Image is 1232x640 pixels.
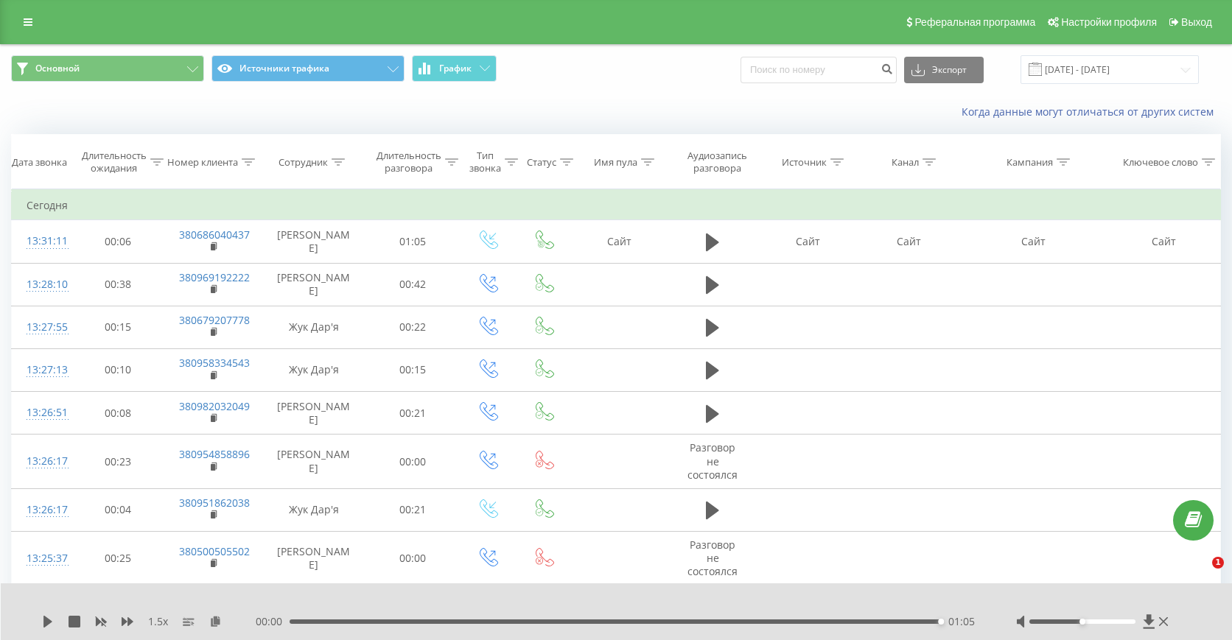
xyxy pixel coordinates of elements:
div: Сотрудник [279,156,328,169]
div: Канал [892,156,919,169]
span: Разговор не состоялся [687,538,738,578]
div: 13:26:17 [27,496,57,524]
div: Accessibility label [1079,619,1085,625]
iframe: Intercom live chat [1182,557,1217,592]
td: Жук Дар'я [262,488,366,531]
span: Выход [1181,16,1212,28]
span: Настройки профиля [1061,16,1157,28]
td: 00:21 [365,392,459,435]
span: 1 [1212,557,1224,569]
span: Разговор не состоялся [687,440,738,481]
a: 380686040437 [179,228,250,242]
div: Источник [782,156,827,169]
a: 380982032049 [179,399,250,413]
td: [PERSON_NAME] [262,435,366,489]
td: 00:08 [71,392,165,435]
td: 00:00 [365,435,459,489]
div: Дата звонка [12,156,67,169]
div: 13:25:37 [27,544,57,573]
td: 00:25 [71,532,165,586]
span: Основной [35,63,80,74]
button: Экспорт [904,57,984,83]
td: [PERSON_NAME] [262,392,366,435]
a: Когда данные могут отличаться от других систем [962,105,1221,119]
div: Accessibility label [938,619,944,625]
div: Номер клиента [167,156,238,169]
span: 00:00 [256,614,290,629]
span: Реферальная программа [914,16,1035,28]
div: Длительность ожидания [82,150,147,175]
td: 00:38 [71,263,165,306]
div: Тип звонка [469,150,501,175]
td: 00:00 [365,532,459,586]
button: Основной [11,55,204,82]
div: 13:26:51 [27,398,57,427]
div: 13:27:55 [27,313,57,342]
td: 01:05 [365,220,459,263]
div: Длительность разговора [377,150,441,175]
td: 00:42 [365,263,459,306]
td: Жук Дар'я [262,348,366,391]
div: 13:26:17 [27,447,57,476]
td: 00:04 [71,488,165,531]
td: Сайт [959,220,1109,263]
td: [PERSON_NAME] [262,220,366,263]
td: 00:21 [365,488,459,531]
span: График [439,63,472,74]
td: [PERSON_NAME] [262,532,366,586]
td: 00:22 [365,306,459,348]
td: Сайт [757,220,858,263]
td: 00:15 [71,306,165,348]
td: 00:10 [71,348,165,391]
div: 13:28:10 [27,270,57,299]
button: График [412,55,497,82]
td: Сайт [571,220,668,263]
td: Сайт [858,220,959,263]
a: 380951862038 [179,496,250,510]
div: Кампания [1007,156,1053,169]
a: 380679207778 [179,313,250,327]
td: 00:23 [71,435,165,489]
a: 380954858896 [179,447,250,461]
div: 13:31:11 [27,227,57,256]
div: Статус [527,156,556,169]
div: Аудиозапись разговора [682,150,755,175]
span: 01:05 [948,614,975,629]
span: 1.5 x [148,614,168,629]
a: 380969192222 [179,270,250,284]
td: Сайт [1108,220,1220,263]
input: Поиск по номеру [741,57,897,83]
div: Ключевое слово [1123,156,1198,169]
div: Имя пула [594,156,637,169]
td: Жук Дар'я [262,306,366,348]
td: 00:06 [71,220,165,263]
td: 00:15 [365,348,459,391]
td: [PERSON_NAME] [262,263,366,306]
td: Сегодня [12,191,1221,220]
a: 380958334543 [179,356,250,370]
a: 380500505502 [179,544,250,558]
button: Источники трафика [211,55,405,82]
div: 13:27:13 [27,356,57,384]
